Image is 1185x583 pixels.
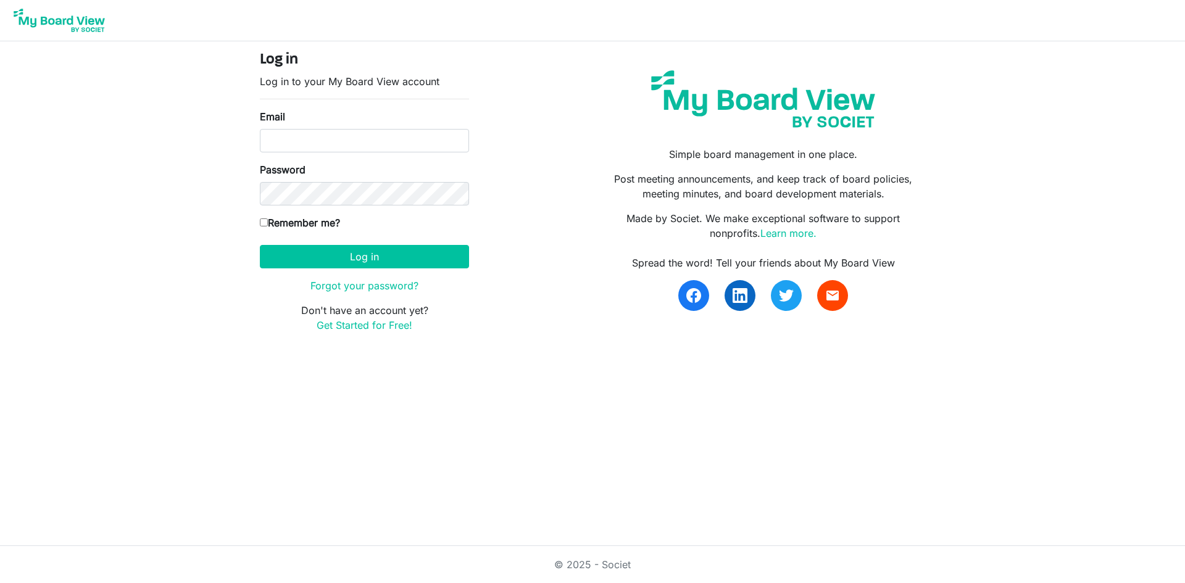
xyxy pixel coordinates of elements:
span: email [825,288,840,303]
img: linkedin.svg [733,288,747,303]
a: Forgot your password? [310,279,418,292]
p: Don't have an account yet? [260,303,469,333]
button: Log in [260,245,469,268]
img: my-board-view-societ.svg [642,61,884,137]
label: Remember me? [260,215,340,230]
p: Simple board management in one place. [602,147,925,162]
p: Log in to your My Board View account [260,74,469,89]
img: twitter.svg [779,288,794,303]
img: facebook.svg [686,288,701,303]
p: Made by Societ. We make exceptional software to support nonprofits. [602,211,925,241]
h4: Log in [260,51,469,69]
div: Spread the word! Tell your friends about My Board View [602,255,925,270]
a: © 2025 - Societ [554,558,631,571]
a: email [817,280,848,311]
label: Password [260,162,306,177]
input: Remember me? [260,218,268,226]
img: My Board View Logo [10,5,109,36]
a: Learn more. [760,227,817,239]
p: Post meeting announcements, and keep track of board policies, meeting minutes, and board developm... [602,172,925,201]
a: Get Started for Free! [317,319,412,331]
label: Email [260,109,285,124]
